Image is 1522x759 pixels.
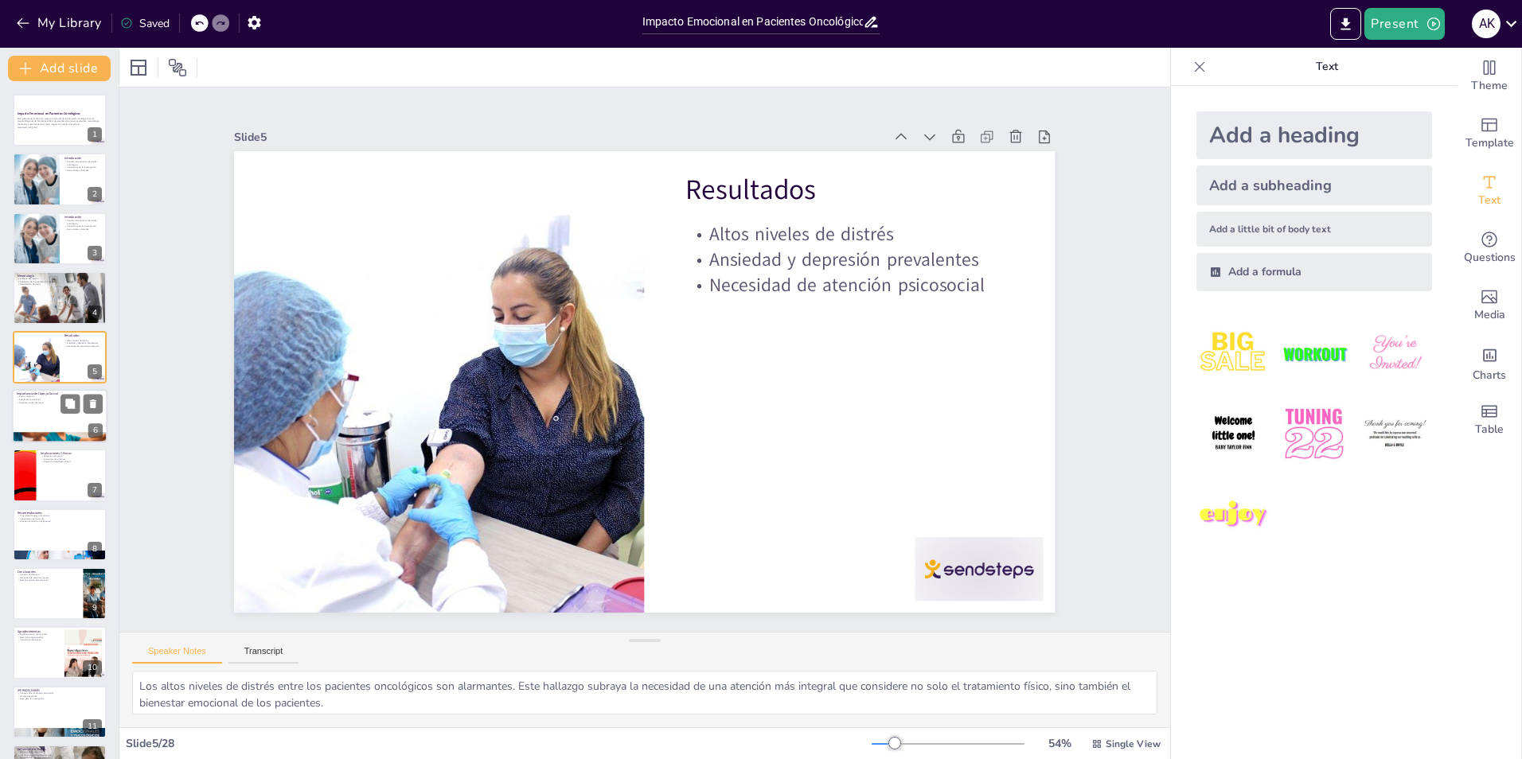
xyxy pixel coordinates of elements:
[18,695,102,698] p: Manejo del distrés
[1196,317,1270,391] img: 1.jpeg
[8,56,111,81] button: Add slide
[88,127,102,142] div: 1
[18,579,79,582] p: Reconocimiento de emociones
[64,160,102,165] p: Impacto emocional en pacientes oncológicos
[88,601,102,615] div: 9
[64,215,102,220] p: Introducción
[60,394,80,413] button: Duplicate Slide
[88,483,102,497] div: 7
[13,331,107,383] div: 5
[18,753,102,757] p: Interferencia en la calidad de vida
[18,698,102,701] p: Base para la investigación
[83,719,102,734] div: 11
[686,170,1014,208] p: Resultados
[64,169,102,172] p: Herramientas utilizadas
[18,632,60,636] p: Agradecimiento institucional
[64,344,102,348] p: Necesidad de atención psicosocial
[88,423,103,438] div: 6
[83,660,102,675] div: 10
[64,219,102,224] p: Impacto emocional en pacientes oncológicos
[13,626,107,679] div: 10
[88,187,102,201] div: 2
[13,153,107,205] div: 2
[1465,134,1514,152] span: Template
[1212,48,1442,86] p: Text
[132,646,222,664] button: Speaker Notes
[1196,212,1432,247] div: Add a little bit of body text
[1458,162,1521,220] div: Add text boxes
[13,686,107,738] div: 11
[41,461,102,464] p: Mejora de desenlaces clínicos
[686,247,1014,273] p: Ansiedad y depresión prevalentes
[1358,317,1432,391] img: 3.jpeg
[64,165,102,169] p: Importancia de la investigación
[1196,478,1270,552] img: 7.jpeg
[1196,253,1432,291] div: Add a formula
[13,567,107,620] div: 9
[126,736,872,751] div: Slide 5 / 28
[18,635,60,638] p: Recursos proporcionados
[17,401,103,404] p: Fomentar redes de apoyo
[1471,77,1508,95] span: Theme
[1458,105,1521,162] div: Add ready made slides
[41,455,102,458] p: Detección temprana
[18,126,102,129] p: Generated with [URL]
[17,391,103,396] p: Importancia del Apoyo Social
[64,341,102,344] p: Ansiedad y depresión prevalentes
[18,274,102,278] p: Metodología
[1473,367,1506,384] span: Charts
[17,395,103,399] p: Factor protector
[18,570,79,574] p: Conclusiones
[1106,738,1161,750] span: Single View
[1196,397,1270,471] img: 4.jpeg
[686,273,1014,298] p: Necesidad de atención psicosocial
[1475,421,1504,438] span: Table
[1330,8,1361,40] button: Export to PowerPoint
[18,576,79,579] p: Necesidad de atención integral
[88,246,102,260] div: 3
[234,130,883,145] div: Slide 5
[13,271,107,324] div: 4
[1040,736,1079,751] div: 54 %
[132,671,1157,714] textarea: Los altos niveles de distrés entre los pacientes oncológicos son alarmantes. Este hallazgo subray...
[64,333,102,337] p: Resultados
[1472,10,1501,38] div: A K
[18,747,102,752] p: Definición de Distrés
[1478,192,1501,209] span: Text
[17,399,103,402] p: Adaptación emocional
[18,283,102,286] p: Recopilación de datos
[88,306,102,320] div: 4
[1458,220,1521,277] div: Get real-time input from your audience
[18,638,60,641] p: Importancia del apoyo
[18,280,102,283] p: Aplicación del Termómetro de Distrés
[12,389,107,443] div: 6
[1196,165,1432,205] div: Add a subheading
[228,646,299,664] button: Transcript
[642,10,864,33] input: Insert title
[88,364,102,379] div: 5
[13,508,107,561] div: 8
[1464,249,1516,267] span: Questions
[64,224,102,228] p: Importancia de la investigación
[168,58,187,77] span: Position
[18,517,102,520] p: Capacitación del personal
[64,339,102,342] p: Altos niveles de distrés
[18,629,60,633] p: Agradecimientos
[126,55,151,80] div: Layout
[13,449,107,501] div: 7
[18,520,102,523] p: Atención centrada en el paciente
[18,688,102,693] p: [PERSON_NAME]
[18,573,79,576] p: Impacto significativo
[686,222,1014,247] p: Altos niveles de distrés
[1277,397,1351,471] img: 5.jpeg
[12,10,108,36] button: My Library
[18,278,102,281] p: Enfoque descriptivo
[18,514,102,517] p: Programas de apoyo emocional
[120,16,170,31] div: Saved
[13,212,107,265] div: 3
[41,451,102,456] p: Implicaciones Clínicas
[1458,277,1521,334] div: Add images, graphics, shapes or video
[88,542,102,556] div: 8
[13,94,107,146] div: 1
[18,751,102,754] p: Reacciones emocionales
